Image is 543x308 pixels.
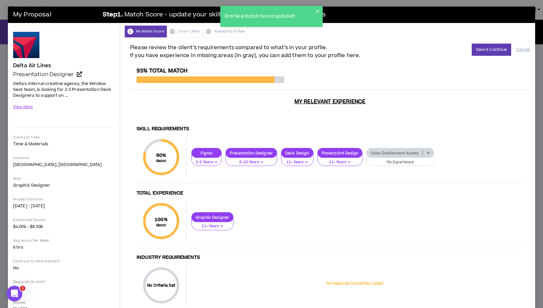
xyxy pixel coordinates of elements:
[226,151,277,155] p: Presentation Designer
[13,63,51,69] h4: Delta Air Lines
[322,159,358,165] p: 11+ Years
[13,71,74,78] span: Presentation Designer
[130,98,530,119] h3: My Relevant Experience
[156,152,166,159] span: 80 %
[13,259,114,264] p: Contract to Hire Interest?
[13,224,114,230] p: $4.50k - $6.30k
[137,67,187,75] span: 93% Total Match
[155,223,168,228] small: Match
[13,217,114,222] p: Estimated Payout
[124,10,326,20] span: Match Score - update your skills based upon client project needs
[13,197,114,202] p: Project Duration
[125,26,167,37] div: My Match Score
[192,151,221,155] p: Figma
[226,154,277,166] button: 6-10 Years
[317,154,362,166] button: 11+ Years
[196,159,217,165] p: 2-5 Years
[472,44,511,56] button: Save & Continue
[13,182,50,188] span: Graphic Designer
[516,44,530,55] button: Cancel
[20,286,25,291] span: 1
[13,8,98,21] h3: My Proposal
[137,255,523,261] h4: Industry Requirements
[326,281,383,287] p: No Required Industries Listed
[155,216,168,223] span: 100 %
[318,151,362,155] p: Powerpoint Design
[223,11,315,22] div: Profile & Match Score Updated!
[13,203,114,209] p: [DATE] - [DATE]
[13,176,114,181] p: Role
[13,265,114,271] p: No
[281,151,313,155] p: Deck Design
[285,159,309,165] p: 11+ Years
[367,151,423,155] p: Sales Enablement Assets
[366,154,434,166] button: No Experience
[137,190,523,196] h4: Total Experience
[130,44,360,59] span: Please review the client’s requirements compared to what’s in your profile. If you have experienc...
[137,126,523,132] h4: Skill Requirements
[13,286,114,292] p: No
[13,238,114,243] p: Avg Hours Per Week
[315,9,320,14] button: close
[371,159,430,165] p: No Experience
[13,155,114,160] p: Location
[13,162,114,168] p: [GEOGRAPHIC_DATA], [GEOGRAPHIC_DATA]
[13,71,114,78] a: Presentation Designer
[127,29,133,34] span: 1
[191,154,222,166] button: 2-5 Years
[13,141,114,147] p: Time & Materials
[196,223,229,229] p: 11+ Years
[7,286,22,301] iframe: Intercom live chat
[191,218,233,230] button: 11+ Years
[103,10,123,20] b: Step 1 .
[13,101,33,113] button: View More
[13,300,114,305] p: Posted
[143,283,179,288] p: No Criteria Set
[192,215,233,220] p: Graphic Designer
[13,279,114,284] p: Required On-Site?
[281,154,314,166] button: 11+ Years
[156,159,166,163] small: Match
[13,80,114,99] p: Delta's internal creative agency, the Window Seat team, is looking for 2-3 Presentation Deck Desi...
[13,135,114,140] p: Contract Type
[230,159,273,165] p: 6-10 Years
[13,244,114,250] p: 6 hrs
